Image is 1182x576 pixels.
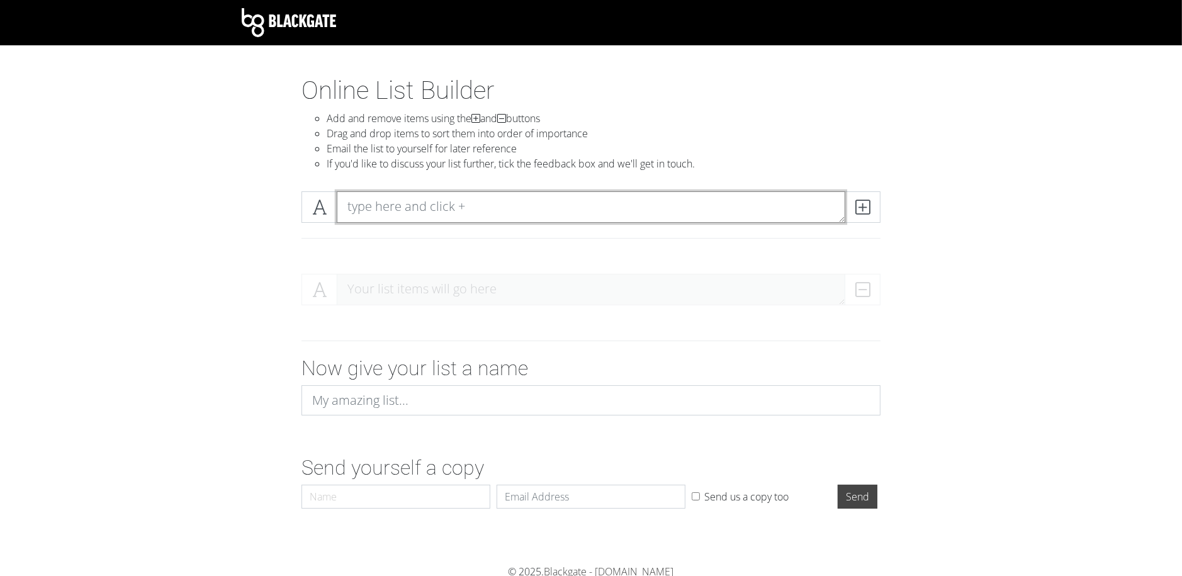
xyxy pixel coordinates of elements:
[301,385,881,415] input: My amazing list...
[301,356,881,380] h2: Now give your list a name
[497,485,685,509] input: Email Address
[838,485,877,509] input: Send
[704,489,789,504] label: Send us a copy too
[242,8,336,37] img: Blackgate
[327,111,881,126] li: Add and remove items using the and buttons
[301,76,881,106] h1: Online List Builder
[327,141,881,156] li: Email the list to yourself for later reference
[327,156,881,171] li: If you'd like to discuss your list further, tick the feedback box and we'll get in touch.
[327,126,881,141] li: Drag and drop items to sort them into order of importance
[301,485,490,509] input: Name
[301,456,881,480] h2: Send yourself a copy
